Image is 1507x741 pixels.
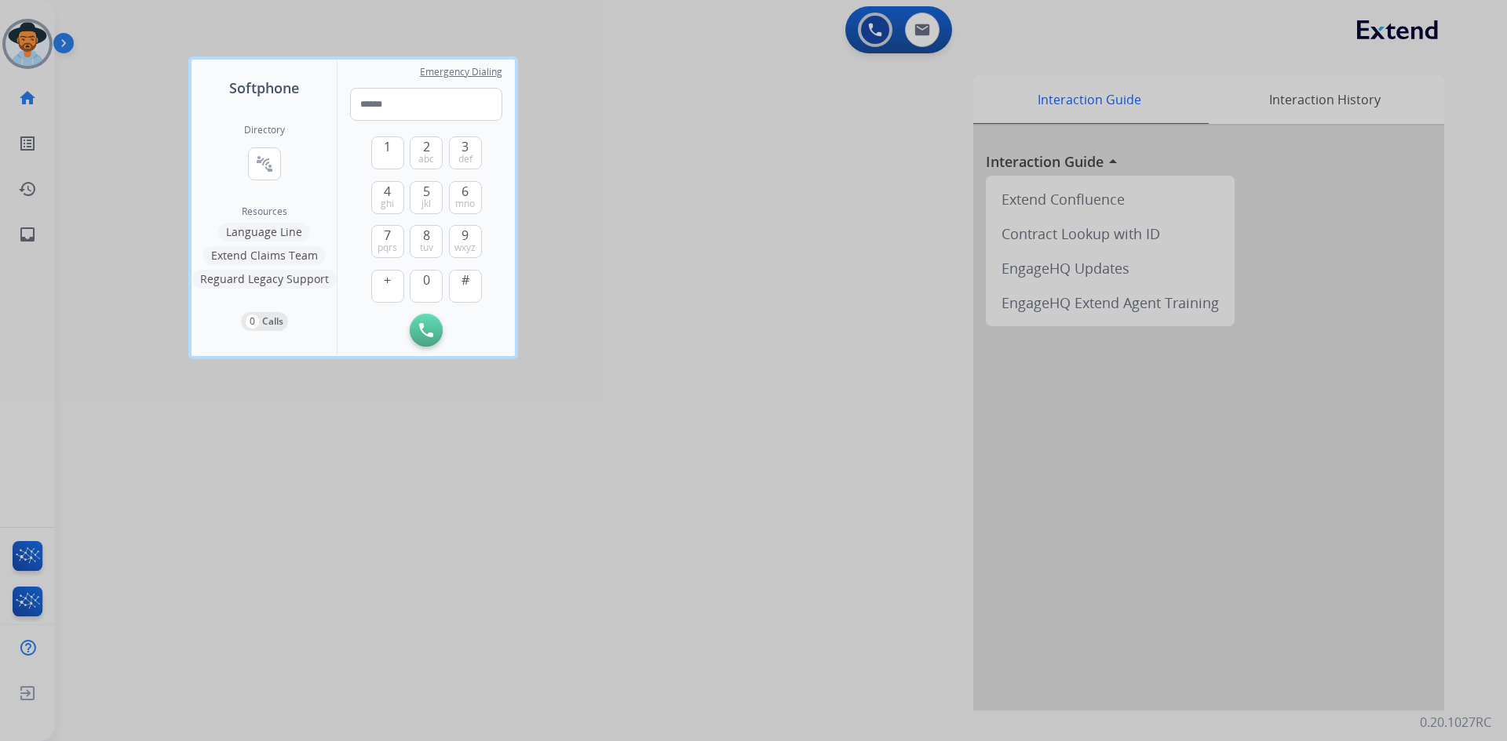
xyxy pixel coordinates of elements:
span: 6 [462,182,469,201]
p: 0 [246,314,259,329]
span: jkl [421,198,431,210]
span: 1 [384,137,391,156]
button: 3def [449,136,482,169]
span: 7 [384,226,391,245]
span: Softphone [229,77,299,99]
span: 0 [423,271,430,289]
button: 5jkl [410,181,443,214]
span: pqrs [378,242,397,254]
p: Calls [262,314,283,329]
button: Language Line [218,223,310,242]
span: # [462,271,469,289]
span: + [384,271,391,289]
button: 6mno [449,181,482,214]
button: 4ghi [371,181,404,214]
span: 3 [462,137,469,156]
span: ghi [381,198,394,210]
span: 8 [423,226,430,245]
span: 4 [384,182,391,201]
button: # [449,270,482,303]
span: Emergency Dialing [420,66,502,78]
span: 9 [462,226,469,245]
button: 2abc [410,136,443,169]
span: 5 [423,182,430,201]
button: 8tuv [410,225,443,258]
span: tuv [420,242,433,254]
h2: Directory [244,124,285,136]
span: abc [418,153,434,165]
button: 7pqrs [371,225,404,258]
button: 0Calls [241,312,288,331]
img: call-button [419,323,433,337]
span: Resources [242,205,287,218]
span: mno [455,198,475,210]
button: 9wxyz [449,225,482,258]
button: 0 [410,270,443,303]
span: 2 [423,137,430,156]
button: Extend Claims Team [203,246,326,265]
button: + [371,270,404,303]
mat-icon: connect_without_contact [255,154,274,173]
span: def [458,153,473,165]
button: 1 [371,136,404,169]
span: wxyz [454,242,476,254]
button: Reguard Legacy Support [192,270,337,289]
p: 0.20.1027RC [1420,713,1491,732]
